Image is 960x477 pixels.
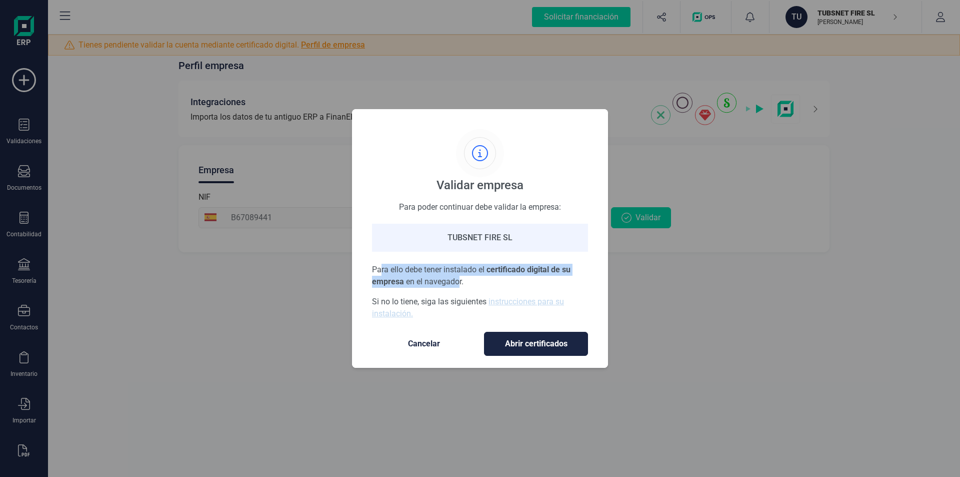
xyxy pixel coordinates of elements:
[372,332,476,356] button: Cancelar
[436,177,523,193] div: Validar empresa
[484,332,588,356] button: Abrir certificados
[372,296,588,320] p: Si no lo tiene, siga las siguientes
[372,201,588,212] div: Para poder continuar debe validar la empresa:
[372,264,588,288] p: Para ello debe tener instalado el en el navegador.
[372,224,588,252] div: TUBSNET FIRE SL
[494,338,577,350] span: Abrir certificados
[382,338,466,350] span: Cancelar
